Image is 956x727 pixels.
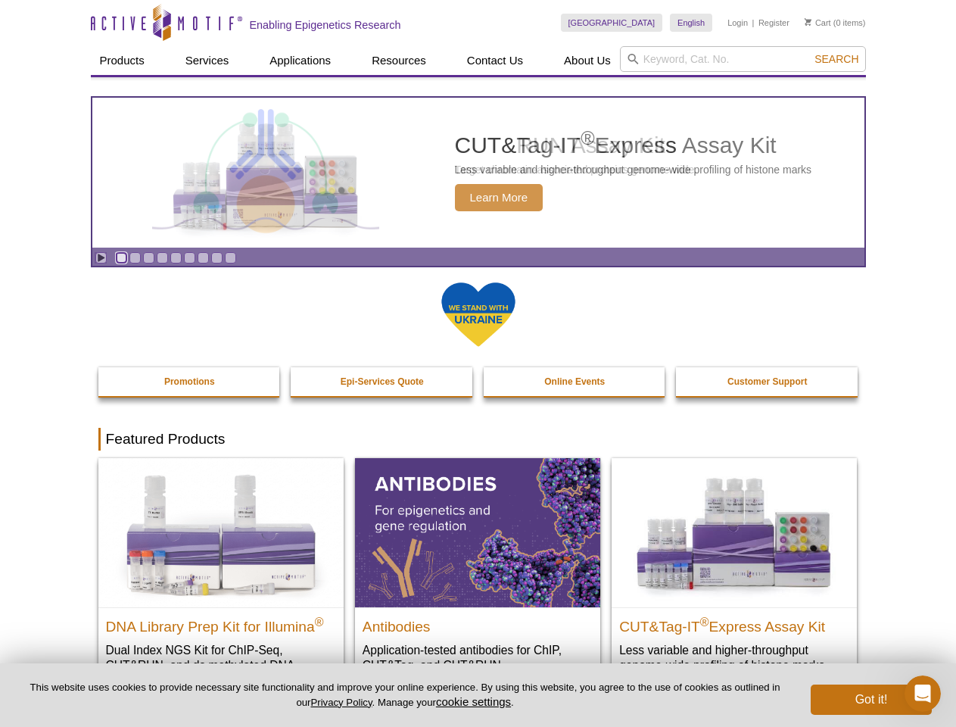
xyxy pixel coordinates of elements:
sup: ® [315,615,324,628]
p: Application-tested antibodies for ChIP, CUT&Tag, and CUT&RUN. [363,642,593,673]
a: Applications [260,46,340,75]
a: Go to slide 2 [129,252,141,264]
p: Less variable and higher-throughput genome-wide profiling of histone marks [455,163,812,176]
a: Services [176,46,238,75]
p: This website uses cookies to provide necessary site functionality and improve your online experie... [24,681,786,710]
a: Login [727,17,748,28]
a: Products [91,46,154,75]
a: DNA Library Prep Kit for Illumina DNA Library Prep Kit for Illumina® Dual Index NGS Kit for ChIP-... [98,458,344,703]
a: Go to slide 5 [170,252,182,264]
img: Your Cart [805,18,811,26]
iframe: Intercom live chat [905,676,941,712]
img: We Stand With Ukraine [441,281,516,348]
article: CUT&Tag-IT Express Assay Kit [92,98,864,248]
h2: DNA Library Prep Kit for Illumina [106,612,336,635]
a: Go to slide 1 [116,252,127,264]
strong: Promotions [164,376,215,387]
p: Less variable and higher-throughput genome-wide profiling of histone marks​. [619,642,849,673]
img: CUT&Tag-IT® Express Assay Kit [612,458,857,607]
img: CUT&Tag-IT Express Assay Kit [141,89,391,256]
a: About Us [555,46,620,75]
img: DNA Library Prep Kit for Illumina [98,458,344,607]
h2: CUT&Tag-IT Express Assay Kit [619,612,849,635]
a: Go to slide 8 [211,252,223,264]
a: Toggle autoplay [95,252,107,264]
h2: Featured Products [98,428,858,451]
h2: Enabling Epigenetics Research [250,18,401,32]
a: Go to slide 9 [225,252,236,264]
sup: ® [581,127,594,148]
button: Got it! [811,685,932,715]
h2: Antibodies [363,612,593,635]
li: | [752,14,755,32]
a: Register [758,17,789,28]
a: CUT&Tag-IT® Express Assay Kit CUT&Tag-IT®Express Assay Kit Less variable and higher-throughput ge... [612,458,857,688]
strong: Epi-Services Quote [341,376,424,387]
a: Go to slide 4 [157,252,168,264]
a: Online Events [484,367,667,396]
a: Customer Support [676,367,859,396]
button: cookie settings [436,695,511,708]
a: Privacy Policy [310,697,372,708]
h2: CUT&Tag-IT Express Assay Kit [455,134,812,157]
a: Go to slide 6 [184,252,195,264]
input: Keyword, Cat. No. [620,46,866,72]
li: (0 items) [805,14,866,32]
a: Go to slide 7 [198,252,209,264]
img: All Antibodies [355,458,600,607]
a: English [670,14,712,32]
a: Resources [363,46,435,75]
a: Promotions [98,367,282,396]
a: Cart [805,17,831,28]
sup: ® [700,615,709,628]
span: Search [814,53,858,65]
a: [GEOGRAPHIC_DATA] [561,14,663,32]
a: Go to slide 3 [143,252,154,264]
a: Epi-Services Quote [291,367,474,396]
button: Search [810,52,863,66]
a: CUT&Tag-IT Express Assay Kit CUT&Tag-IT®Express Assay Kit Less variable and higher-throughput gen... [92,98,864,248]
a: Contact Us [458,46,532,75]
p: Dual Index NGS Kit for ChIP-Seq, CUT&RUN, and ds methylated DNA assays. [106,642,336,688]
a: All Antibodies Antibodies Application-tested antibodies for ChIP, CUT&Tag, and CUT&RUN. [355,458,600,688]
strong: Customer Support [727,376,807,387]
span: Learn More [455,184,543,211]
strong: Online Events [544,376,605,387]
